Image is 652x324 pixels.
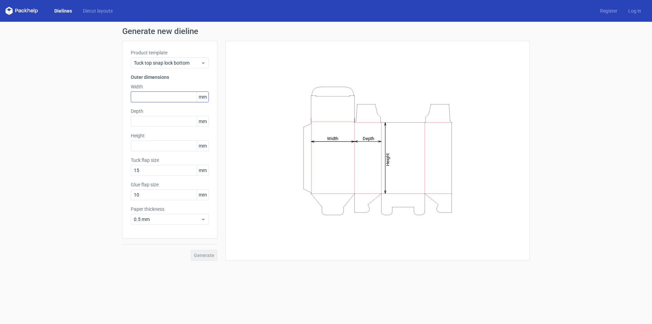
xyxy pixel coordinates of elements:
label: Product template [131,49,209,56]
label: Paper thickness [131,206,209,212]
span: mm [197,116,209,126]
h3: Outer dimensions [131,74,209,81]
tspan: Height [385,153,390,166]
label: Glue flap size [131,181,209,188]
a: Register [595,7,623,14]
span: mm [197,190,209,200]
a: Log in [623,7,647,14]
tspan: Depth [363,136,374,141]
span: mm [197,141,209,151]
a: Diecut layouts [77,7,118,14]
a: Dielines [49,7,77,14]
span: mm [197,92,209,102]
label: Height [131,132,209,139]
span: 0.5 mm [134,216,201,223]
h1: Generate new dieline [122,27,530,35]
label: Width [131,83,209,90]
span: mm [197,165,209,175]
label: Depth [131,108,209,115]
label: Tuck flap size [131,157,209,164]
span: Tuck top snap lock bottom [134,59,201,66]
tspan: Width [327,136,338,141]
